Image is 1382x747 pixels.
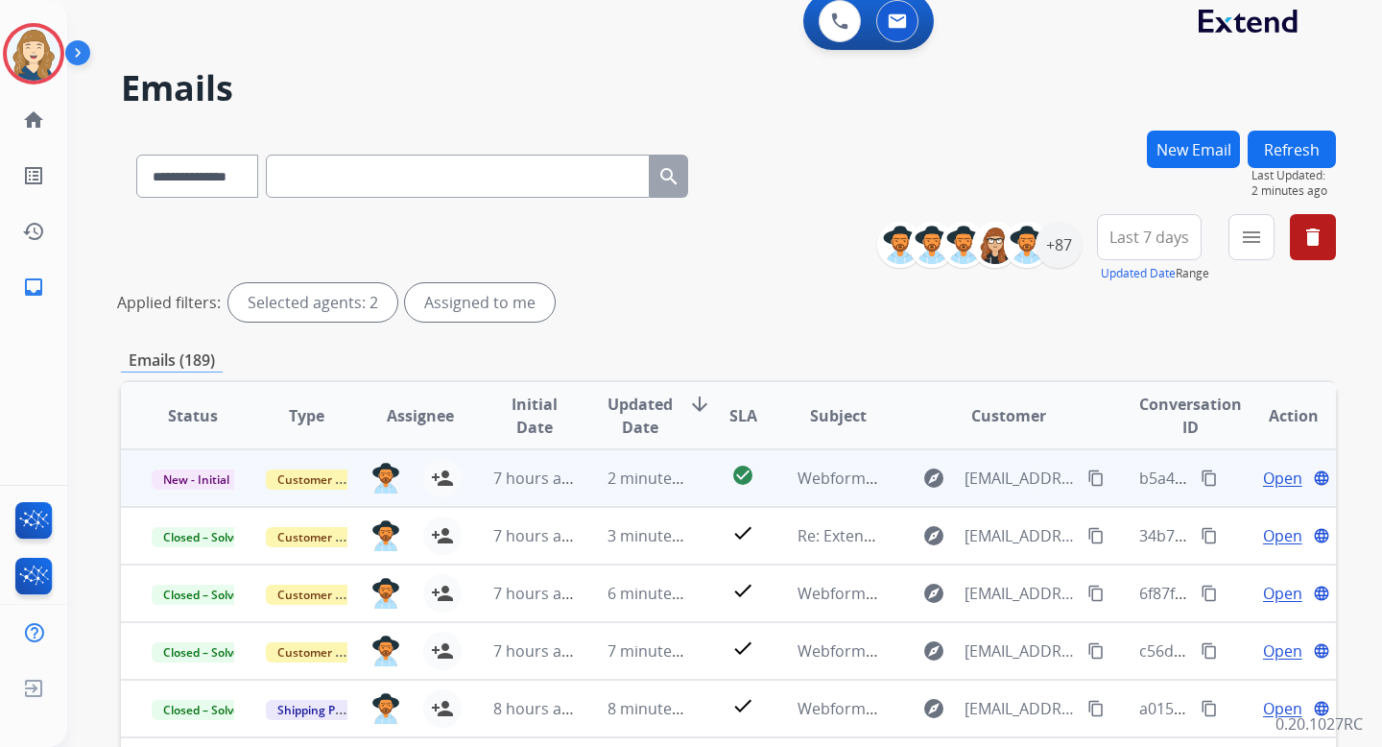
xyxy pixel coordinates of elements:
[1263,639,1302,663] span: Open
[731,521,754,544] mat-icon: check
[922,697,945,720] mat-icon: explore
[798,583,1232,604] span: Webform from [EMAIL_ADDRESS][DOMAIN_NAME] on [DATE]
[266,585,391,605] span: Customer Support
[7,27,60,81] img: avatar
[117,291,221,314] p: Applied filters:
[608,640,710,662] span: 7 minutes ago
[371,693,400,723] img: agent-avatar
[1313,527,1330,544] mat-icon: language
[371,463,400,493] img: agent-avatar
[1201,470,1218,487] mat-icon: content_copy
[1087,585,1105,602] mat-icon: content_copy
[1109,233,1189,241] span: Last 7 days
[1087,527,1105,544] mat-icon: content_copy
[228,283,397,322] div: Selected agents: 2
[657,165,680,188] mat-icon: search
[371,636,400,665] img: agent-avatar
[1240,226,1263,249] mat-icon: menu
[1313,585,1330,602] mat-icon: language
[731,694,754,717] mat-icon: check
[371,520,400,550] img: agent-avatar
[405,283,555,322] div: Assigned to me
[431,639,454,663] mat-icon: person_add
[22,220,45,243] mat-icon: history
[1251,183,1336,199] span: 2 minutes ago
[608,583,710,604] span: 6 minutes ago
[922,524,945,547] mat-icon: explore
[731,579,754,602] mat-icon: check
[1222,382,1336,449] th: Action
[688,393,711,416] mat-icon: arrow_downward
[1313,642,1330,660] mat-icon: language
[152,585,258,605] span: Closed – Solved
[798,525,1121,546] span: Re: Extend Shipping Protection Confirmation
[608,698,710,719] span: 8 minutes ago
[798,640,1232,662] span: Webform from [EMAIL_ADDRESS][DOMAIN_NAME] on [DATE]
[971,404,1046,427] span: Customer
[493,698,580,719] span: 8 hours ago
[387,404,454,427] span: Assignee
[152,527,258,547] span: Closed – Solved
[266,700,397,720] span: Shipping Protection
[22,276,45,299] mat-icon: inbox
[965,582,1076,605] span: [EMAIL_ADDRESS][DOMAIN_NAME]
[798,468,1232,489] span: Webform from [EMAIL_ADDRESS][DOMAIN_NAME] on [DATE]
[1101,265,1209,281] span: Range
[266,527,391,547] span: Customer Support
[922,639,945,663] mat-icon: explore
[493,393,576,439] span: Initial Date
[1313,700,1330,717] mat-icon: language
[152,700,258,720] span: Closed – Solved
[965,639,1076,663] span: [EMAIL_ADDRESS][DOMAIN_NAME]
[922,582,945,605] mat-icon: explore
[266,642,391,663] span: Customer Support
[1101,266,1176,281] button: Updated Date
[1201,527,1218,544] mat-icon: content_copy
[289,404,324,427] span: Type
[493,640,580,662] span: 7 hours ago
[22,164,45,187] mat-icon: list_alt
[152,470,241,490] span: New - Initial
[493,583,580,604] span: 7 hours ago
[121,349,223,373] p: Emails (189)
[371,578,400,608] img: agent-avatar
[965,524,1076,547] span: [EMAIL_ADDRESS][DOMAIN_NAME]
[965,697,1076,720] span: [EMAIL_ADDRESS][DOMAIN_NAME]
[1248,131,1336,168] button: Refresh
[1087,700,1105,717] mat-icon: content_copy
[608,525,710,546] span: 3 minutes ago
[493,468,580,489] span: 7 hours ago
[493,525,580,546] span: 7 hours ago
[168,404,218,427] span: Status
[431,582,454,605] mat-icon: person_add
[922,467,945,490] mat-icon: explore
[1036,222,1082,268] div: +87
[266,470,391,490] span: Customer Support
[22,108,45,132] mat-icon: home
[121,69,1336,108] h2: Emails
[731,637,754,660] mat-icon: check
[1201,642,1218,660] mat-icon: content_copy
[1275,712,1363,735] p: 0.20.1027RC
[431,524,454,547] mat-icon: person_add
[1139,393,1242,439] span: Conversation ID
[1147,131,1240,168] button: New Email
[1301,226,1324,249] mat-icon: delete
[798,698,1232,719] span: Webform from [EMAIL_ADDRESS][DOMAIN_NAME] on [DATE]
[1263,467,1302,490] span: Open
[1263,697,1302,720] span: Open
[431,697,454,720] mat-icon: person_add
[731,464,754,487] mat-icon: check_circle
[1087,470,1105,487] mat-icon: content_copy
[152,642,258,663] span: Closed – Solved
[608,393,673,439] span: Updated Date
[1251,168,1336,183] span: Last Updated:
[965,467,1076,490] span: [EMAIL_ADDRESS][DOMAIN_NAME]
[431,467,454,490] mat-icon: person_add
[1087,642,1105,660] mat-icon: content_copy
[1201,585,1218,602] mat-icon: content_copy
[1263,582,1302,605] span: Open
[1263,524,1302,547] span: Open
[810,404,867,427] span: Subject
[1313,470,1330,487] mat-icon: language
